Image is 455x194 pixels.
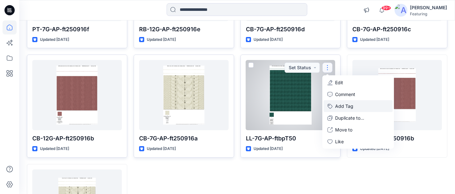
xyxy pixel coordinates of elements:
div: Featuring [410,11,447,16]
button: Add Tag [324,100,393,112]
p: CB-7G-AP-ft250916c [352,25,442,34]
p: CB-12G-AP-ft250916b [32,134,122,143]
a: LL-7G-AP-ftbpT50 [246,60,335,130]
p: LL-7G-AP-ftbpT50 [246,134,335,143]
p: Move to [335,126,352,133]
p: Updated [DATE] [254,145,283,152]
p: Edit [335,79,343,86]
span: 99+ [381,5,391,11]
p: Updated [DATE] [360,36,389,43]
p: CB-12G-AP-ft250916b [352,134,442,143]
p: Updated [DATE] [147,145,176,152]
p: RB-12G-AP-ft250916e [139,25,229,34]
a: CB-12G-AP-ft250916b [32,60,122,130]
p: PT-7G-AP-ft250916f [32,25,122,34]
img: avatar [395,4,407,17]
p: Updated [DATE] [40,36,69,43]
p: Comment [335,91,355,98]
p: Updated [DATE] [254,36,283,43]
p: CB-7G-AP-ft250916a [139,134,229,143]
p: Updated [DATE] [147,36,176,43]
p: Updated [DATE] [360,145,389,152]
p: Updated [DATE] [40,145,69,152]
div: [PERSON_NAME] [410,4,447,11]
a: CB-7G-AP-ft250916a [139,60,229,130]
a: Edit [324,77,393,88]
p: Like [335,138,344,145]
p: CB-7G-AP-ft250916d [246,25,335,34]
a: CB-12G-AP-ft250916b [352,60,442,130]
p: Duplicate to... [335,115,364,121]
